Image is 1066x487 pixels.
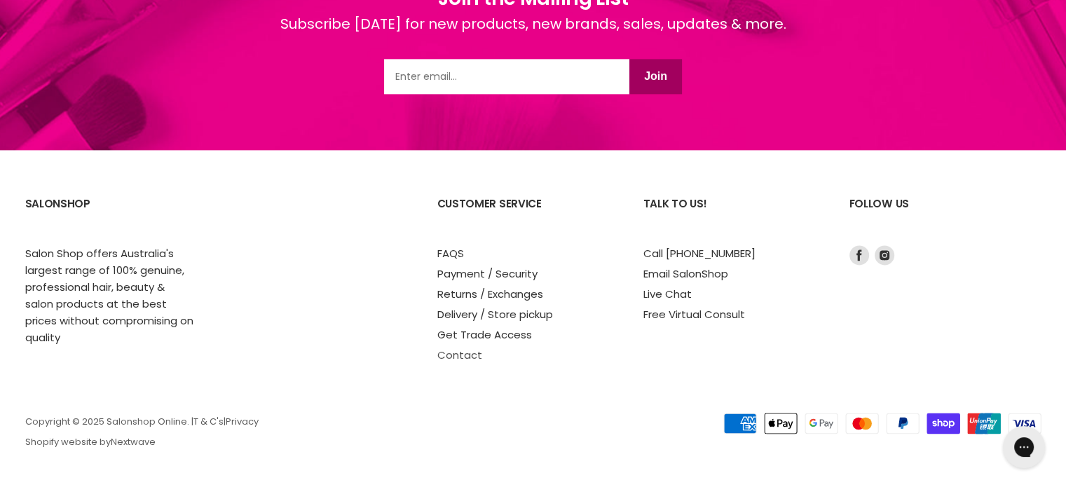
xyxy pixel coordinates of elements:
[643,266,728,281] a: Email SalonShop
[996,421,1052,473] iframe: Gorgias live chat messenger
[437,307,553,322] a: Delivery / Store pickup
[437,287,543,301] a: Returns / Exchanges
[437,186,615,245] h2: Customer Service
[280,13,786,59] div: Subscribe [DATE] for new products, new brands, sales, updates & more.
[849,186,1041,245] h2: Follow us
[437,327,532,342] a: Get Trade Access
[437,246,464,261] a: FAQS
[226,415,259,428] a: Privacy
[111,435,156,448] a: Nextwave
[629,59,682,94] button: Join
[643,186,821,245] h2: Talk to us!
[384,59,629,94] input: Email
[25,186,203,245] h2: SalonShop
[193,415,224,428] a: T & C's
[437,348,482,362] a: Contact
[437,266,538,281] a: Payment / Security
[643,287,692,301] a: Live Chat
[643,246,756,261] a: Call [PHONE_NUMBER]
[643,307,745,322] a: Free Virtual Consult
[25,417,627,448] p: Copyright © 2025 Salonshop Online. | | Shopify website by
[25,245,193,346] p: Salon Shop offers Australia's largest range of 100% genuine, professional hair, beauty & salon pr...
